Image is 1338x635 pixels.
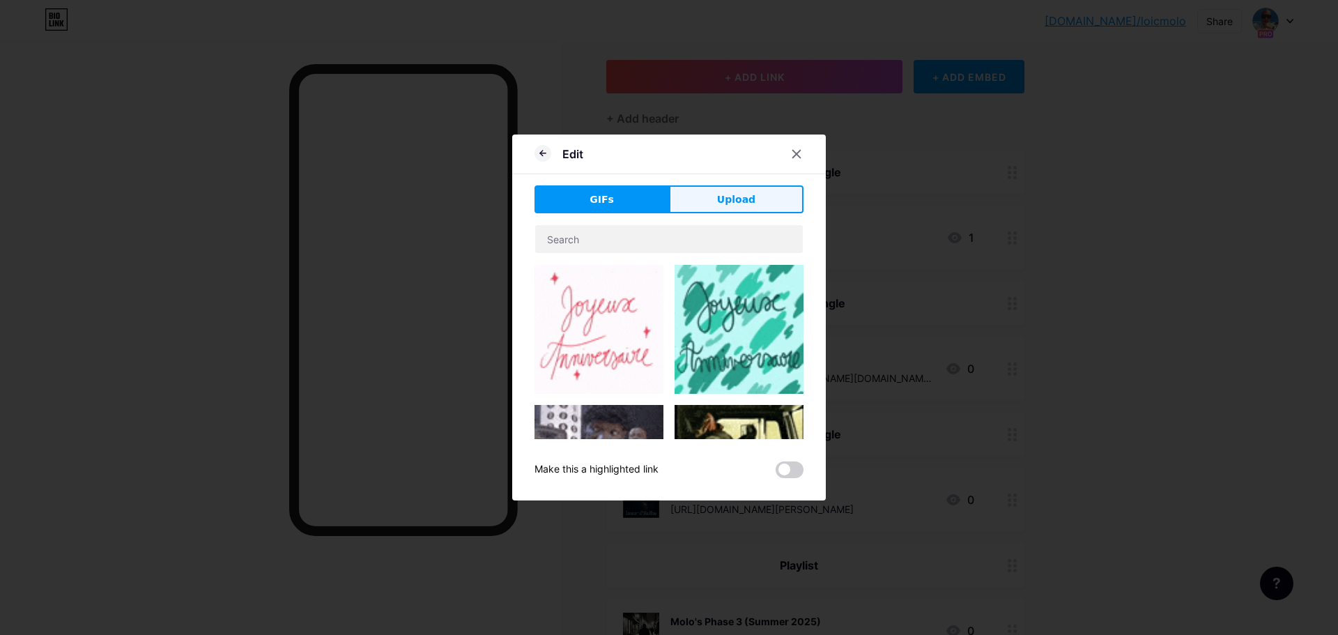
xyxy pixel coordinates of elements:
[669,185,803,213] button: Upload
[535,265,663,394] img: Gihpy
[590,192,614,207] span: GIFs
[535,225,803,253] input: Search
[535,461,659,478] div: Make this a highlighted link
[535,405,663,503] img: Gihpy
[675,405,803,503] img: Gihpy
[535,185,669,213] button: GIFs
[717,192,755,207] span: Upload
[562,146,583,162] div: Edit
[675,265,803,394] img: Gihpy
